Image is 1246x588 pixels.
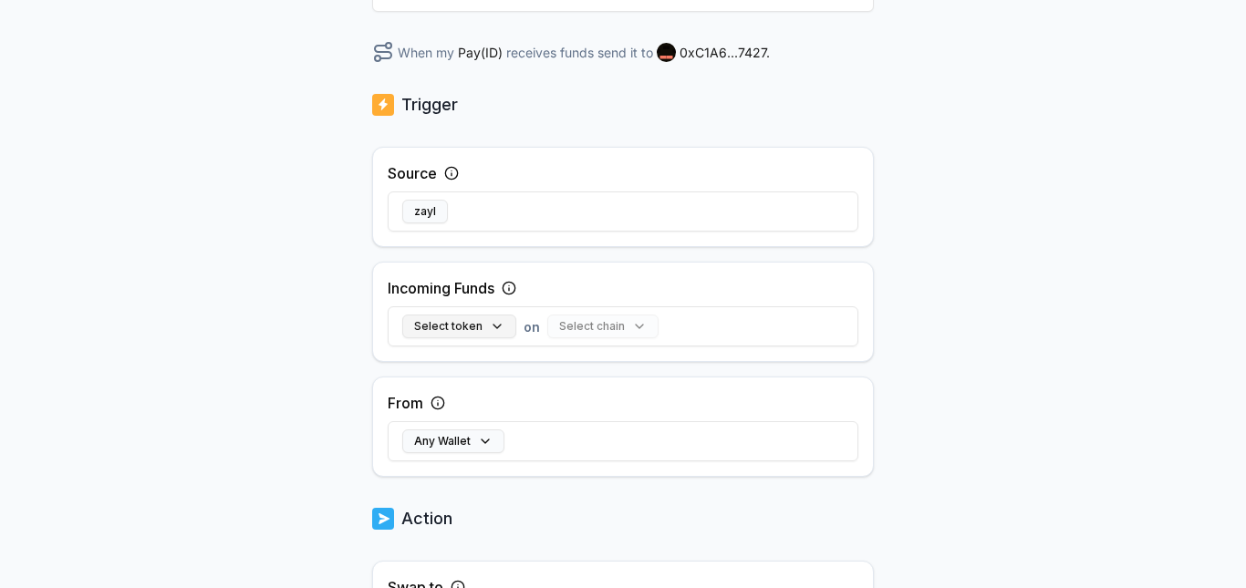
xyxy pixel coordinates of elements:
[388,392,423,414] label: From
[372,506,394,531] img: logo
[458,43,503,62] span: Pay(ID)
[401,506,452,531] p: Action
[388,277,494,299] label: Incoming Funds
[402,315,516,338] button: Select token
[372,92,394,118] img: logo
[524,317,540,336] span: on
[401,92,458,118] p: Trigger
[402,200,448,223] button: zayl
[680,43,770,62] span: 0xC1A6...7427 .
[388,162,437,184] label: Source
[372,41,874,63] div: When my receives funds send it to
[402,429,504,453] button: Any Wallet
